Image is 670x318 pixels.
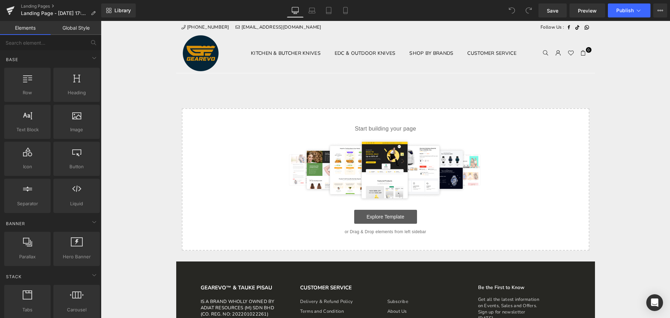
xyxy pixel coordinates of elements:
a: Tablet [320,3,337,17]
a: Subscribe [286,278,308,284]
span: Library [114,7,131,14]
p: Get all the latest information on Events, Sales and Offers. Sign up for newsletter [DATE]. [377,275,441,301]
span: Publish [616,8,634,13]
a: Search [439,26,451,39]
img: Gearevo Malaysia [81,13,119,52]
a: SHOP BY BRANDS [303,22,358,43]
h4: Customer Service [199,263,360,271]
span: Preview [578,7,597,14]
button: Redo [522,3,536,17]
a: Landing Pages [21,3,101,9]
p: or Drag & Drop elements from left sidebar [92,208,477,213]
button: More [653,3,667,17]
a: EDC & OUTDOOR KNIVES [229,22,300,43]
span: Base [5,56,19,63]
span: Carousel [55,306,98,313]
a: CUSTOMER SERVICE [361,22,420,43]
span: Icon [6,163,49,170]
span: Heading [55,89,98,96]
a: Delivery & Refund Policy [199,278,252,284]
span: is a brand wholly owned by Adiat Resources (M) Sdn Bhd (co. reg. no: 202201022261) [100,263,182,296]
button: Undo [505,3,519,17]
a: Global Style [51,21,101,35]
a: Terms and Condition [199,287,243,294]
h4: Gearevo™ & Tauke Pisau [100,263,182,271]
a: Desktop [287,3,304,17]
span: Row [6,89,49,96]
p: Be the First to Know [377,263,441,270]
a: Laptop [304,3,320,17]
a: Preview [569,3,605,17]
button: Publish [608,3,650,17]
div: Follow Us : [285,0,489,12]
span: 0 [485,26,491,32]
a: KITCHEN & BUTCHER KNIVES [145,22,225,43]
span: Landing Page - [DATE] 17:38:24 [21,10,88,16]
a: Mobile [337,3,354,17]
span: Save [547,7,558,14]
span: Text Block [6,126,49,133]
a: [EMAIL_ADDRESS][DOMAIN_NAME] [135,3,220,9]
a: [PHONE_NUMBER] [81,3,128,9]
a: 0 [476,26,489,39]
span: Hero Banner [55,253,98,260]
span: Banner [5,220,26,227]
div: Open Intercom Messenger [646,294,663,311]
p: Start building your page [92,104,477,112]
a: New Library [101,3,136,17]
span: Stack [5,273,22,280]
span: Separator [6,200,49,207]
span: Button [55,163,98,170]
a: Explore Template [253,189,316,203]
span: Parallax [6,253,49,260]
span: Image [55,126,98,133]
span: Liquid [55,200,98,207]
a: About Us [286,287,306,294]
a: Wishlist [464,26,476,39]
span: Tabs [6,306,49,313]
